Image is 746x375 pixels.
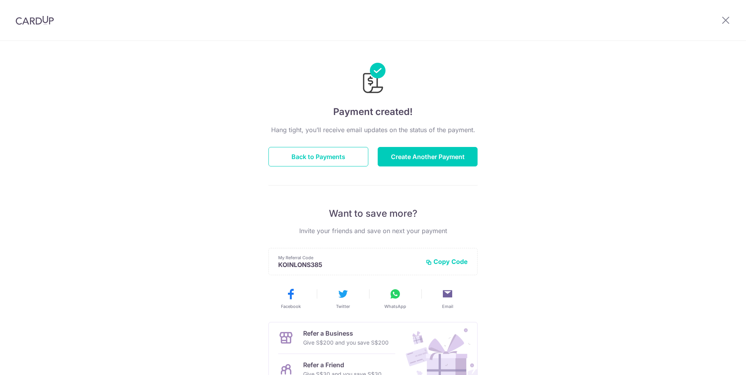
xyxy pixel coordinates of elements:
[268,288,314,310] button: Facebook
[268,125,478,134] p: Hang tight, you’ll receive email updates on the status of the payment.
[281,303,301,310] span: Facebook
[268,207,478,220] p: Want to save more?
[278,261,419,269] p: KOINLONS385
[425,288,471,310] button: Email
[320,288,366,310] button: Twitter
[268,226,478,235] p: Invite your friends and save on next your payment
[378,147,478,166] button: Create Another Payment
[336,303,350,310] span: Twitter
[426,258,468,265] button: Copy Code
[16,16,54,25] img: CardUp
[372,288,418,310] button: WhatsApp
[268,105,478,119] h4: Payment created!
[303,338,389,347] p: Give S$200 and you save S$200
[278,255,419,261] p: My Referral Code
[303,329,389,338] p: Refer a Business
[442,303,453,310] span: Email
[696,352,738,371] iframe: Opens a widget where you can find more information
[384,303,406,310] span: WhatsApp
[361,63,385,96] img: Payments
[268,147,368,166] button: Back to Payments
[303,360,382,370] p: Refer a Friend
